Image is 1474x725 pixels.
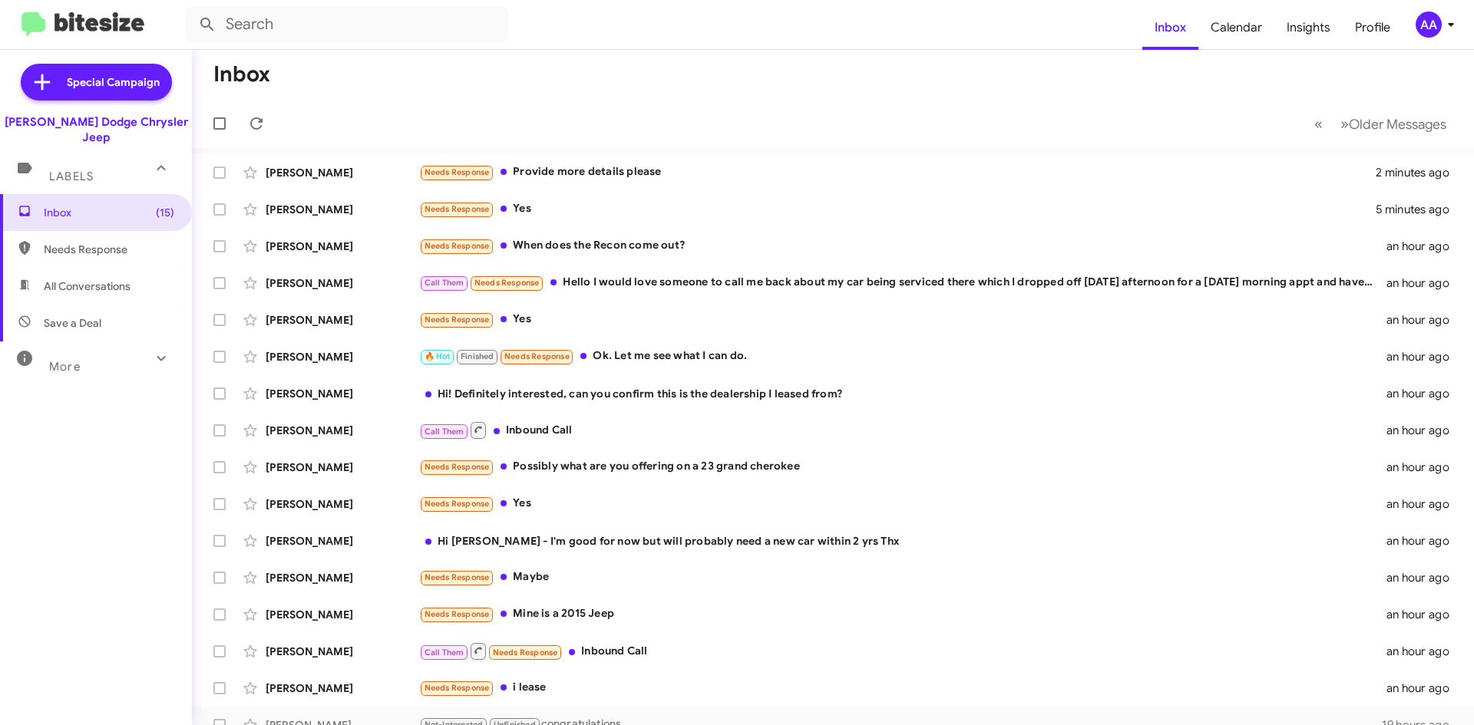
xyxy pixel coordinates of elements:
[1386,570,1462,585] div: an hour ago
[266,202,419,217] div: [PERSON_NAME]
[419,495,1386,512] div: Yes
[21,64,172,101] a: Special Campaign
[425,499,490,509] span: Needs Response
[419,274,1386,292] div: Hello I would love someone to call me back about my car being serviced there which I dropped off ...
[419,679,1386,697] div: i lease
[504,351,570,361] span: Needs Response
[425,167,490,177] span: Needs Response
[1386,607,1462,622] div: an hour ago
[419,311,1386,328] div: Yes
[1386,533,1462,549] div: an hour ago
[1376,165,1462,180] div: 2 minutes ago
[1386,349,1462,364] div: an hour ago
[1198,5,1274,50] a: Calendar
[419,348,1386,365] div: Ok. Let me see what I can do.
[425,427,464,437] span: Call Them
[266,239,419,254] div: [PERSON_NAME]
[1343,5,1403,50] a: Profile
[1386,386,1462,401] div: an hour ago
[266,349,419,364] div: [PERSON_NAME]
[49,170,94,183] span: Labels
[266,570,419,585] div: [PERSON_NAME]
[419,458,1386,476] div: Possibly what are you offering on a 23 grand cherokee
[419,163,1376,181] div: Provide more details please
[1349,116,1446,133] span: Older Messages
[44,205,174,220] span: Inbox
[266,496,419,512] div: [PERSON_NAME]
[1306,108,1456,140] nav: Page navigation example
[425,241,490,251] span: Needs Response
[266,312,419,328] div: [PERSON_NAME]
[419,200,1376,218] div: Yes
[1331,108,1456,140] button: Next
[1274,5,1343,50] a: Insights
[1376,202,1462,217] div: 5 minutes ago
[49,360,81,374] span: More
[266,607,419,622] div: [PERSON_NAME]
[156,205,174,220] span: (15)
[1386,312,1462,328] div: an hour ago
[1386,681,1462,696] div: an hour ago
[425,315,490,325] span: Needs Response
[1386,239,1462,254] div: an hour ago
[474,278,540,288] span: Needs Response
[461,351,494,361] span: Finished
[493,648,558,657] span: Needs Response
[1416,12,1442,38] div: AA
[67,74,160,90] span: Special Campaign
[419,641,1386,661] div: Inbound Call
[1386,496,1462,512] div: an hour ago
[425,204,490,214] span: Needs Response
[425,278,464,288] span: Call Them
[44,315,101,331] span: Save a Deal
[1386,275,1462,291] div: an hour ago
[419,605,1386,623] div: Mine is a 2015 Jeep
[266,533,419,549] div: [PERSON_NAME]
[44,242,174,257] span: Needs Response
[419,420,1386,440] div: Inbound Call
[44,278,131,294] span: All Conversations
[1386,423,1462,438] div: an hour ago
[419,568,1386,586] div: Maybe
[425,609,490,619] span: Needs Response
[425,648,464,657] span: Call Them
[419,386,1386,401] div: Hi! Definitely interested, can you confirm this is the dealership I leased from?
[1386,460,1462,475] div: an hour ago
[213,62,270,87] h1: Inbox
[425,462,490,472] span: Needs Response
[266,386,419,401] div: [PERSON_NAME]
[425,572,490,582] span: Needs Response
[266,165,419,180] div: [PERSON_NAME]
[266,681,419,696] div: [PERSON_NAME]
[266,275,419,291] div: [PERSON_NAME]
[425,683,490,693] span: Needs Response
[425,351,451,361] span: 🔥 Hot
[1386,644,1462,659] div: an hour ago
[1142,5,1198,50] a: Inbox
[266,460,419,475] div: [PERSON_NAME]
[1314,114,1323,133] span: «
[186,6,508,43] input: Search
[419,237,1386,255] div: When does the Recon come out?
[266,644,419,659] div: [PERSON_NAME]
[419,533,1386,549] div: Hi [PERSON_NAME] - I'm good for now but will probably need a new car within 2 yrs Thx
[1403,12,1457,38] button: AA
[266,423,419,438] div: [PERSON_NAME]
[1340,114,1349,133] span: »
[1305,108,1332,140] button: Previous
